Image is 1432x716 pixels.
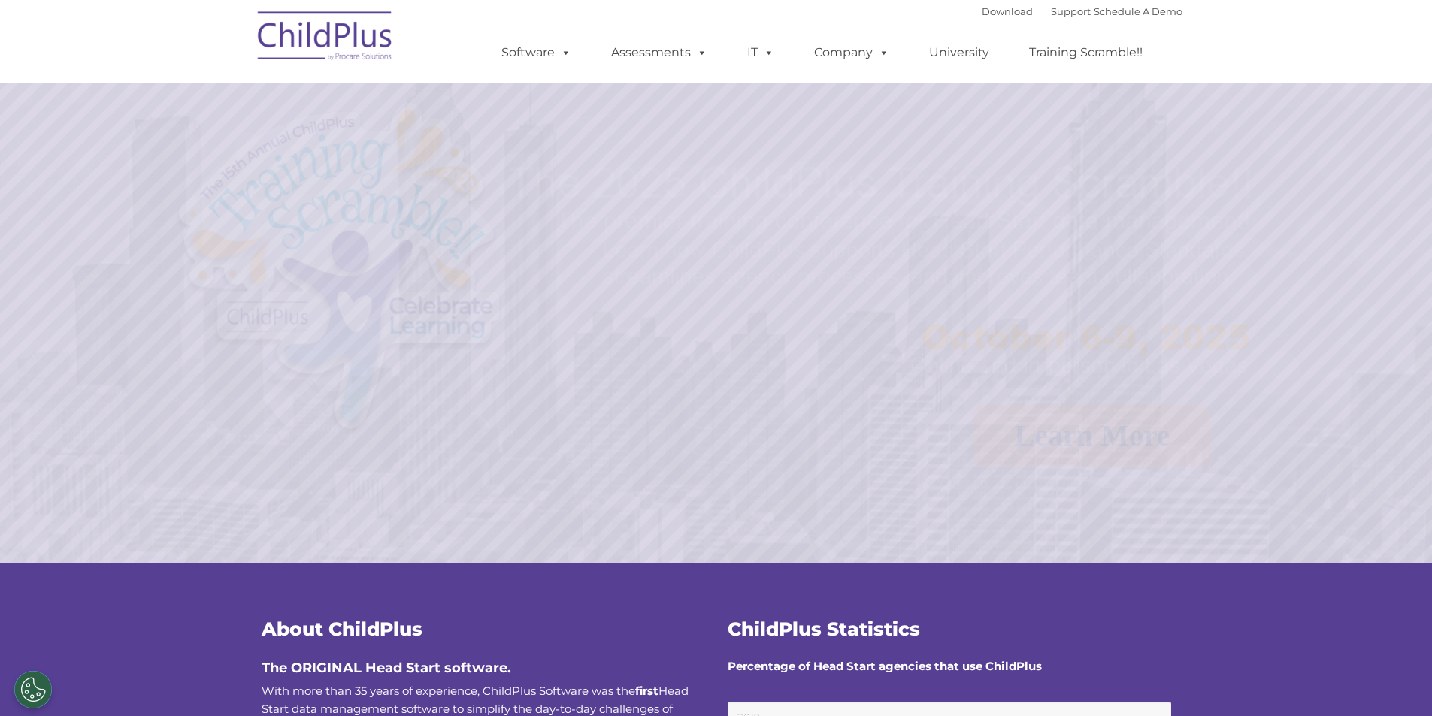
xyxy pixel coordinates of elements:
a: Assessments [596,38,722,68]
button: Cookies Settings [14,671,52,708]
a: Schedule A Demo [1094,5,1182,17]
span: About ChildPlus [262,618,422,640]
span: The ORIGINAL Head Start software. [262,660,511,676]
a: Training Scramble!! [1014,38,1158,68]
a: Software [486,38,586,68]
span: ChildPlus Statistics [728,618,920,640]
strong: Percentage of Head Start agencies that use ChildPlus [728,659,1042,673]
a: Support [1051,5,1091,17]
a: University [914,38,1004,68]
a: Company [799,38,904,68]
a: Download [982,5,1033,17]
font: | [982,5,1182,17]
img: ChildPlus by Procare Solutions [250,1,401,76]
b: first [635,684,658,698]
a: Learn More [973,404,1212,467]
a: IT [732,38,789,68]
